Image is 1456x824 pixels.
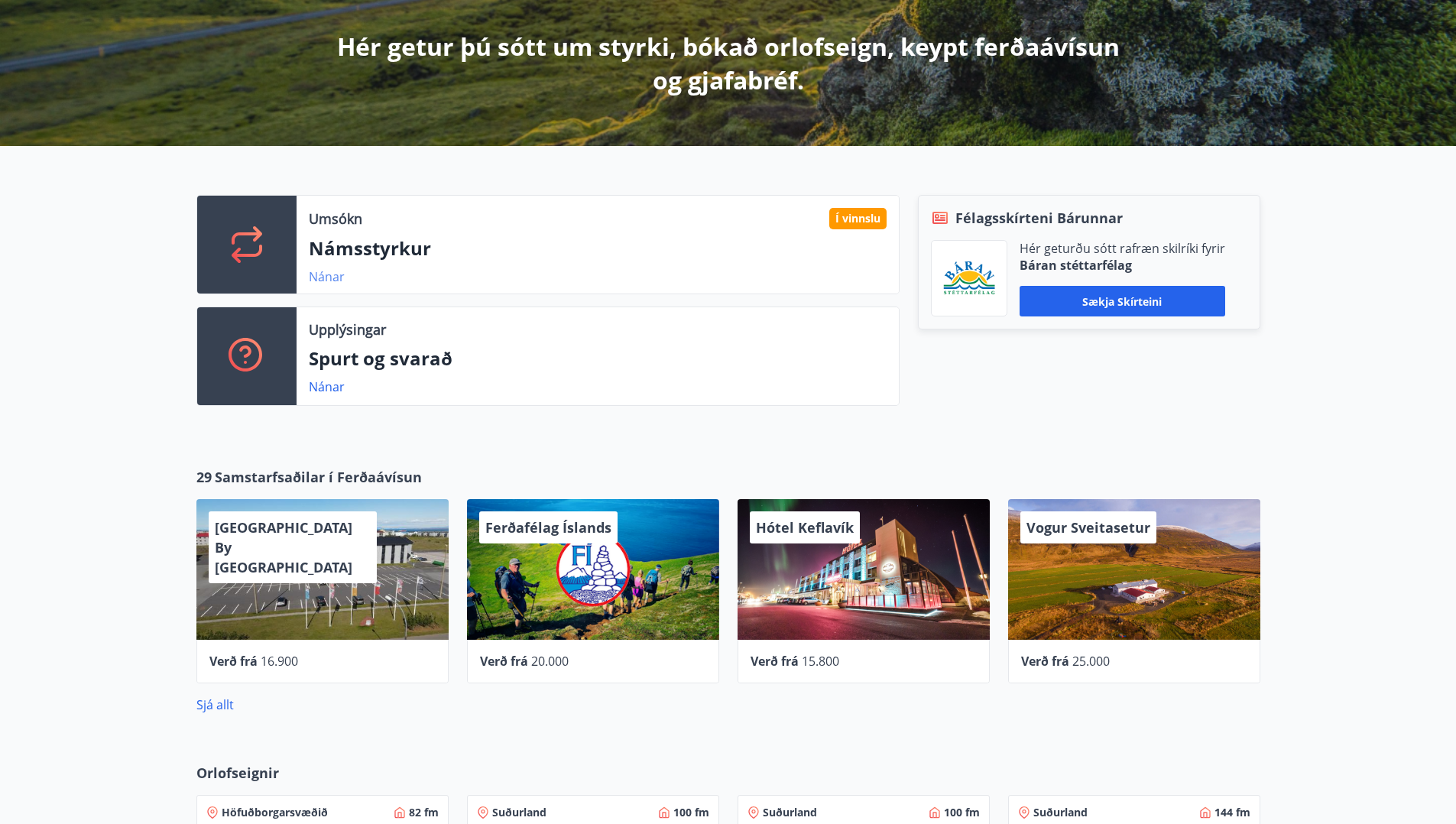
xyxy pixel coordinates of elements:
span: Höfuðborgarsvæðið [222,805,328,820]
span: Hótel Keflavík [756,518,854,537]
img: Bz2lGXKH3FXEIQKvoQ8VL0Fr0uCiWgfgA3I6fSs8.png [943,261,995,297]
p: Báran stéttarfélag [1020,257,1225,274]
span: 100 fm [944,805,980,820]
div: Í vinnslu [829,208,887,229]
a: Sjá allt [196,696,234,713]
span: [GEOGRAPHIC_DATA] By [GEOGRAPHIC_DATA] [215,518,352,576]
span: 15.800 [802,653,839,670]
span: 25.000 [1072,653,1110,670]
span: 100 fm [673,805,709,820]
p: Umsókn [309,209,362,229]
p: Námsstyrkur [309,235,887,261]
span: Verð frá [751,653,799,670]
p: Spurt og svarað [309,345,887,371]
span: 82 fm [409,805,439,820]
span: Verð frá [480,653,528,670]
span: 20.000 [531,653,569,670]
p: Hér getur þú sótt um styrki, bókað orlofseign, keypt ferðaávísun og gjafabréf. [325,30,1132,97]
span: Suðurland [1033,805,1088,820]
span: Samstarfsaðilar í Ferðaávísun [215,467,422,487]
span: Verð frá [1021,653,1069,670]
span: Verð frá [209,653,258,670]
p: Upplýsingar [309,320,386,339]
span: Félagsskírteni Bárunnar [955,208,1123,228]
button: Sækja skírteini [1020,286,1225,316]
a: Nánar [309,378,345,395]
span: 144 fm [1214,805,1250,820]
span: 29 [196,467,212,487]
span: Suðurland [492,805,546,820]
span: Orlofseignir [196,763,279,783]
span: Suðurland [763,805,817,820]
p: Hér geturðu sótt rafræn skilríki fyrir [1020,240,1225,257]
span: Vogur Sveitasetur [1026,518,1150,537]
span: 16.900 [261,653,298,670]
span: Ferðafélag Íslands [485,518,611,537]
a: Nánar [309,268,345,285]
